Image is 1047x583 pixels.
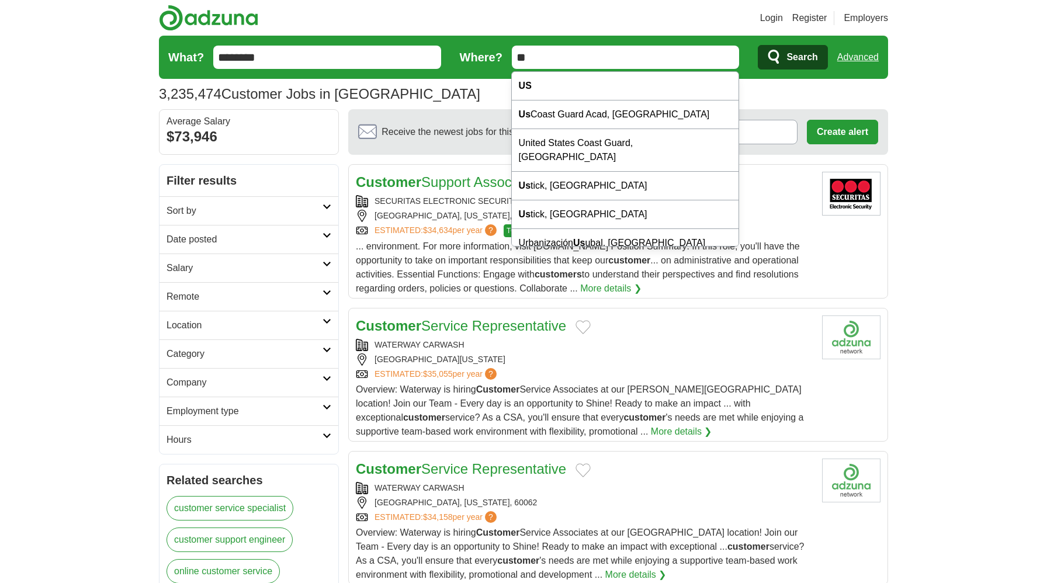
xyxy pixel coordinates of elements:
[844,11,888,25] a: Employers
[167,204,323,218] h2: Sort by
[497,556,539,565] strong: customer
[512,229,739,258] div: Urbanización ubal, [GEOGRAPHIC_DATA]
[356,174,534,190] a: CustomerSupport Associate
[167,433,323,447] h2: Hours
[792,11,827,25] a: Register
[423,225,453,235] span: $34,634
[519,81,532,91] strong: US
[403,412,445,422] strong: customer
[822,315,880,359] img: Company logo
[375,368,499,380] a: ESTIMATED:$35,055per year?
[356,384,804,436] span: Overview: Waterway is hiring Service Associates at our [PERSON_NAME][GEOGRAPHIC_DATA] location! J...
[760,11,783,25] a: Login
[485,368,497,380] span: ?
[519,181,531,190] strong: Us
[605,568,667,582] a: More details ❯
[786,46,817,69] span: Search
[356,241,800,293] span: ... environment. For more information, visit [DOMAIN_NAME] Position Summary: In this role, you'll...
[519,109,531,119] strong: Us
[160,225,338,254] a: Date posted
[167,261,323,275] h2: Salary
[160,282,338,311] a: Remote
[504,224,550,237] span: TOP MATCH
[575,320,591,334] button: Add to favorite jobs
[356,482,813,494] div: WATERWAY CARWASH
[460,48,502,66] label: Where?
[167,290,323,304] h2: Remote
[356,210,813,222] div: [GEOGRAPHIC_DATA], [US_STATE], 68511
[167,126,331,147] div: $73,946
[167,117,331,126] div: Average Salary
[512,100,739,129] div: Coast Guard Acad, [GEOGRAPHIC_DATA]
[160,368,338,397] a: Company
[167,232,323,247] h2: Date posted
[356,461,566,477] a: CustomerService Representative
[167,496,293,520] a: customer service specialist
[727,542,769,551] strong: customer
[423,369,453,379] span: $35,055
[356,318,421,334] strong: Customer
[159,5,258,31] img: Adzuna logo
[476,384,520,394] strong: Customer
[575,463,591,477] button: Add to favorite jobs
[160,397,338,425] a: Employment type
[167,528,293,552] a: customer support engineer
[535,269,582,279] strong: customers
[512,129,739,172] div: United States Coast Guard, [GEOGRAPHIC_DATA]
[167,318,323,332] h2: Location
[160,254,338,282] a: Salary
[356,353,813,366] div: [GEOGRAPHIC_DATA][US_STATE]
[519,209,531,219] strong: Us
[651,425,712,439] a: More details ❯
[356,528,804,579] span: Overview: Waterway is hiring Service Associates at our [GEOGRAPHIC_DATA] location! Join our Team ...
[608,255,650,265] strong: customer
[512,172,739,200] div: tick, [GEOGRAPHIC_DATA]
[485,224,497,236] span: ?
[160,165,338,196] h2: Filter results
[382,125,581,139] span: Receive the newest jobs for this search :
[758,45,827,70] button: Search
[356,174,421,190] strong: Customer
[807,120,878,144] button: Create alert
[837,46,879,69] a: Advanced
[485,511,497,523] span: ?
[356,339,813,351] div: WATERWAY CARWASH
[160,311,338,339] a: Location
[375,196,519,206] a: SECURITAS ELECTRONIC SECURITY
[623,412,665,422] strong: customer
[356,461,421,477] strong: Customer
[159,84,221,105] span: 3,235,474
[160,196,338,225] a: Sort by
[375,511,499,523] a: ESTIMATED:$34,158per year?
[375,224,499,237] a: ESTIMATED:$34,634per year?
[580,282,642,296] a: More details ❯
[160,339,338,368] a: Category
[356,497,813,509] div: [GEOGRAPHIC_DATA], [US_STATE], 60062
[423,512,453,522] span: $34,158
[512,200,739,229] div: tick, [GEOGRAPHIC_DATA]
[168,48,204,66] label: What?
[167,347,323,361] h2: Category
[167,376,323,390] h2: Company
[167,404,323,418] h2: Employment type
[573,238,585,248] strong: Us
[159,86,480,102] h1: Customer Jobs in [GEOGRAPHIC_DATA]
[822,172,880,216] img: Securitas Electronic Security logo
[167,471,331,489] h2: Related searches
[822,459,880,502] img: Company logo
[160,425,338,454] a: Hours
[356,318,566,334] a: CustomerService Representative
[476,528,520,537] strong: Customer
